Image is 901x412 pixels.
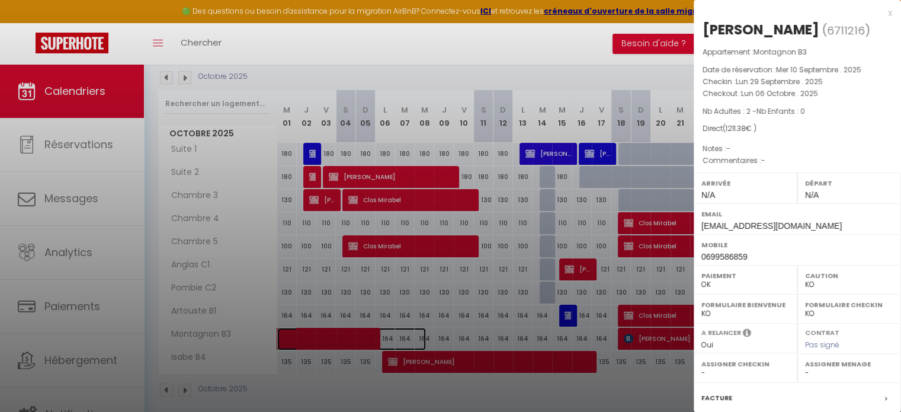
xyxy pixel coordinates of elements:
label: Mobile [701,239,893,251]
label: Formulaire Checkin [805,299,893,311]
span: N/A [805,190,819,200]
div: Direct [703,123,892,135]
label: Facture [701,392,732,404]
span: ( € ) [723,123,756,133]
span: ( ) [822,22,870,39]
span: Mer 10 Septembre . 2025 [776,65,861,75]
span: Pas signé [805,340,839,350]
span: - [726,143,730,154]
div: x [694,6,892,20]
p: Checkin : [703,76,892,88]
span: Nb Enfants : 0 [756,106,805,116]
label: Assigner Checkin [701,358,790,370]
span: 6711216 [827,23,865,38]
span: Nb Adultes : 2 - [703,106,805,116]
label: Formulaire Bienvenue [701,299,790,311]
span: Lun 29 Septembre . 2025 [736,76,823,87]
div: [PERSON_NAME] [703,20,819,39]
i: Sélectionner OUI si vous souhaiter envoyer les séquences de messages post-checkout [743,328,751,341]
span: Montagnon B3 [753,47,807,57]
span: - [761,155,765,165]
span: N/A [701,190,715,200]
label: Contrat [805,328,839,336]
p: Notes : [703,143,892,155]
p: Date de réservation : [703,64,892,76]
p: Commentaires : [703,155,892,167]
p: Checkout : [703,88,892,100]
p: Appartement : [703,46,892,58]
button: Ouvrir le widget de chat LiveChat [9,5,45,40]
span: Lun 06 Octobre . 2025 [741,88,818,98]
span: 1211.38 [726,123,746,133]
label: Départ [805,177,893,189]
label: Arrivée [701,177,790,189]
label: Paiement [701,270,790,282]
label: Assigner Menage [805,358,893,370]
label: A relancer [701,328,741,338]
label: Email [701,208,893,220]
label: Caution [805,270,893,282]
span: [EMAIL_ADDRESS][DOMAIN_NAME] [701,221,842,231]
span: 0699586859 [701,252,748,261]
